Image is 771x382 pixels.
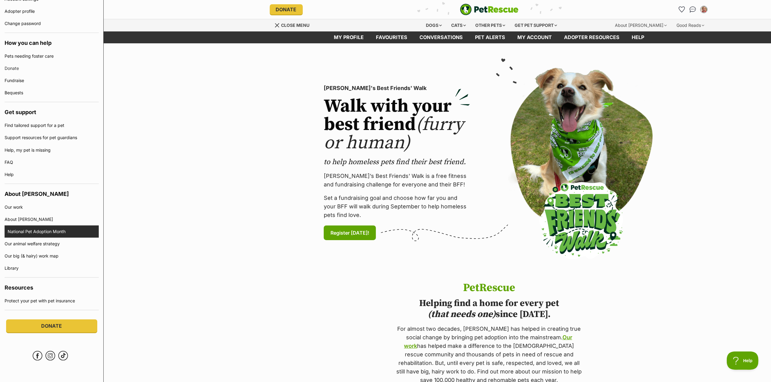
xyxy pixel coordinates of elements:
[460,4,519,15] img: logo-e224e6f780fb5917bec1dbf3a21bbac754714ae5b6737aabdf751b685950b380.svg
[5,201,99,213] a: Our work
[701,6,707,13] img: Georgia Craven profile pic
[469,31,512,43] a: Pet alerts
[330,229,369,236] span: Register [DATE]!
[5,295,99,307] a: Protect your pet with pet insurance
[324,97,470,152] h2: Walk with your best friend
[626,31,651,43] a: Help
[45,351,55,361] a: Instagram
[324,157,470,167] p: to help homeless pets find their best friend.
[5,278,99,295] h4: Resources
[611,19,671,31] div: About [PERSON_NAME]
[5,156,99,168] a: FAQ
[5,5,99,17] a: Adopter profile
[5,50,99,62] a: Pets needing foster care
[5,168,99,181] a: Help
[460,4,519,15] a: PetRescue
[328,31,370,43] a: My profile
[690,6,696,13] img: chat-41dd97257d64d25036548639549fe6c8038ab92f7586957e7f3b1b290dea8141.svg
[395,282,583,294] h1: PetRescue
[281,23,310,28] span: Close menu
[5,119,99,132] a: Find tailored support for a pet
[5,238,99,250] a: Our animal welfare strategy
[324,225,376,240] a: Register [DATE]!
[33,351,42,361] a: Facebook
[274,19,314,30] a: Menu
[58,351,68,361] a: TikTok
[5,62,99,74] a: Donate
[512,31,558,43] a: My account
[677,5,709,14] ul: Account quick links
[5,102,99,119] h4: Get support
[8,225,99,238] a: National Pet Adoption Month
[688,5,698,14] a: Conversations
[428,308,496,320] i: (that needs one)
[414,31,469,43] a: conversations
[5,250,99,262] a: Our big (& hairy) work map
[5,132,99,144] a: Support resources for pet guardians
[6,319,97,332] a: Donate
[447,19,470,31] div: Cats
[395,298,583,320] h2: Helping find a home for every pet since [DATE].
[270,4,303,15] a: Donate
[673,19,709,31] div: Good Reads
[5,87,99,99] a: Bequests
[727,351,759,370] iframe: Help Scout Beacon - Open
[558,31,626,43] a: Adopter resources
[370,31,414,43] a: Favourites
[5,184,99,201] h4: About [PERSON_NAME]
[471,19,509,31] div: Other pets
[5,17,99,30] a: Change password
[324,113,464,154] span: (furry or human)
[5,213,99,225] a: About [PERSON_NAME]
[5,262,99,274] a: Library
[5,33,99,50] h4: How you can help
[324,172,470,189] p: [PERSON_NAME]’s Best Friends' Walk is a free fitness and fundraising challenge for everyone and t...
[5,144,99,156] a: Help, my pet is missing
[324,84,470,92] p: [PERSON_NAME]'s Best Friends' Walk
[677,5,687,14] a: Favourites
[5,74,99,87] a: Fundraise
[510,19,561,31] div: Get pet support
[422,19,446,31] div: Dogs
[324,194,470,219] p: Set a fundraising goal and choose how far you and your BFF will walk during September to help hom...
[699,5,709,14] button: My account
